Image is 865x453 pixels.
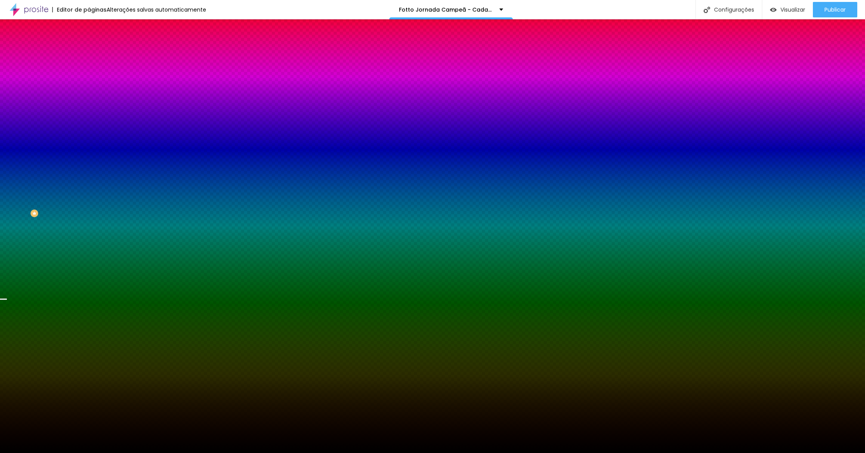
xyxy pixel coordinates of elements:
button: Publicar [813,2,857,17]
div: Alterações salvas automaticamente [107,7,206,12]
div: Editor de páginas [52,7,107,12]
img: view-1.svg [770,7,777,13]
span: Visualizar [780,7,805,13]
p: Fotto Jornada Campeã - Cadastro [399,7,494,12]
button: Visualizar [762,2,813,17]
img: Icone [704,7,710,13]
span: Publicar [824,7,846,13]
